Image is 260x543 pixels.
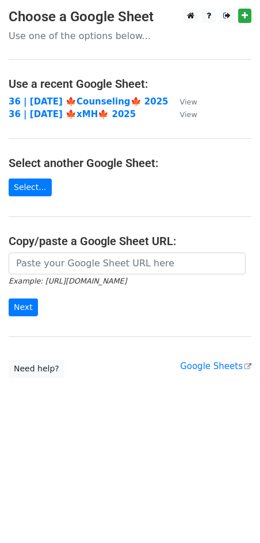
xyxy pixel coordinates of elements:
h3: Choose a Google Sheet [9,9,251,25]
a: Google Sheets [180,361,251,371]
small: Example: [URL][DOMAIN_NAME] [9,277,127,285]
a: View [169,96,197,107]
a: 36 | [DATE] 🍁Counseling🍁 2025 [9,96,169,107]
a: Need help? [9,360,64,378]
a: Select... [9,179,52,196]
h4: Copy/paste a Google Sheet URL: [9,234,251,248]
input: Next [9,298,38,316]
input: Paste your Google Sheet URL here [9,253,246,274]
small: View [180,110,197,119]
a: View [169,109,197,119]
h4: Use a recent Google Sheet: [9,77,251,91]
p: Use one of the options below... [9,30,251,42]
a: 36 | [DATE] 🍁xMH🍁 2025 [9,109,136,119]
small: View [180,98,197,106]
h4: Select another Google Sheet: [9,156,251,170]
